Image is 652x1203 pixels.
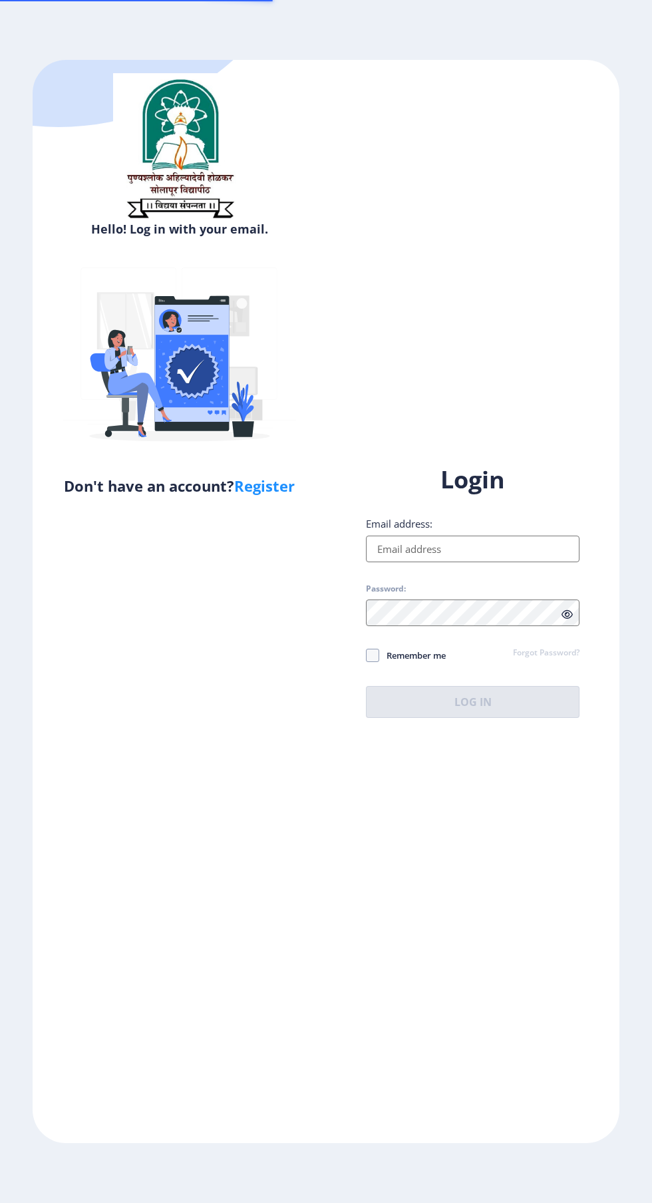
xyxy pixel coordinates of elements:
h5: Don't have an account? [43,475,316,496]
label: Password: [366,584,406,594]
a: Register [234,476,295,496]
a: Forgot Password? [513,647,579,659]
h1: Login [366,464,579,496]
button: Log In [366,686,579,718]
img: Verified-rafiki.svg [63,242,296,475]
img: sulogo.png [113,73,246,224]
span: Remember me [379,647,446,663]
label: Email address: [366,517,432,530]
input: Email address [366,536,579,562]
h6: Hello! Log in with your email. [43,221,316,237]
